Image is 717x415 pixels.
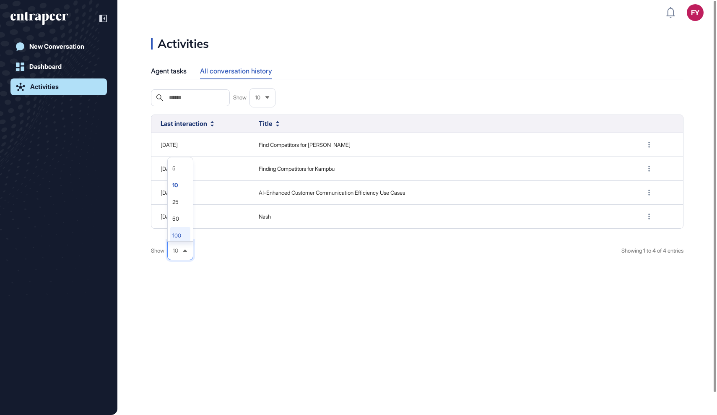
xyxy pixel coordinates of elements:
a: Dashboard [10,58,107,75]
div: entrapeer-logo [10,12,68,25]
button: Last interaction [161,119,214,129]
div: Agent tasks [151,63,187,79]
li: 100 [170,227,190,244]
div: Activities [30,83,59,91]
span: Finding Competitors for Kampbu [259,165,625,173]
span: Last interaction [161,119,207,129]
div: Activities [151,38,209,50]
span: [DATE] [161,189,178,196]
div: Dashboard [29,63,62,70]
div: All conversation history [200,63,272,78]
span: Show [233,94,247,102]
span: Nash [259,213,625,221]
li: 50 [170,210,190,227]
a: Activities [10,78,107,95]
span: [DATE] [161,141,178,148]
div: New Conversation [29,43,84,50]
div: Showing 1 to 4 of 4 entries [621,247,683,255]
span: Show [151,247,164,255]
span: AI-Enhanced Customer Communication Efficiency Use Cases [259,189,625,197]
span: Find Competitors for [PERSON_NAME] [259,141,625,149]
button: Title [259,119,279,129]
li: 5 [170,160,190,177]
span: Title [259,119,273,129]
li: 25 [170,193,190,210]
span: [DATE] [161,213,178,220]
span: 10 [255,94,260,101]
li: 10 [170,177,190,193]
span: 10 [173,248,178,254]
button: FY [687,4,704,21]
a: New Conversation [10,38,107,55]
span: [DATE] [161,165,178,172]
